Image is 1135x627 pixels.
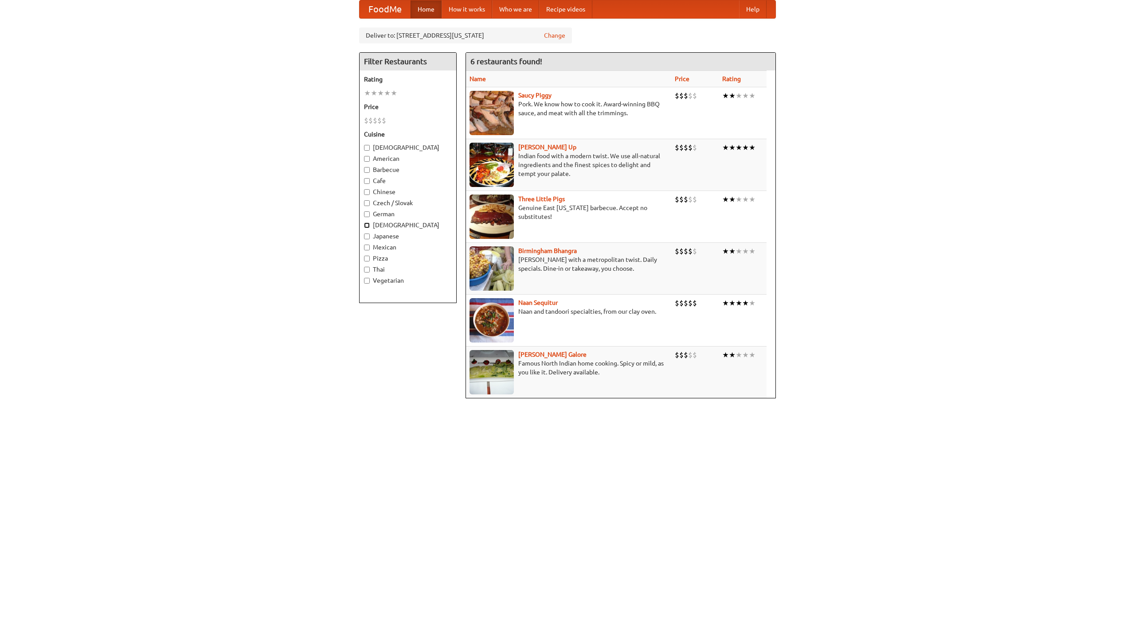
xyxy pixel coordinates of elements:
[470,100,668,117] p: Pork. We know how to cook it. Award-winning BBQ sauce, and meat with all the trimmings.
[679,195,684,204] li: $
[675,195,679,204] li: $
[364,243,452,252] label: Mexican
[684,195,688,204] li: $
[679,298,684,308] li: $
[518,144,576,151] a: [PERSON_NAME] Up
[373,116,377,125] li: $
[364,187,452,196] label: Chinese
[693,298,697,308] li: $
[688,91,693,101] li: $
[364,165,452,174] label: Barbecue
[688,195,693,204] li: $
[470,91,514,135] img: saucy.jpg
[684,246,688,256] li: $
[722,195,729,204] li: ★
[364,276,452,285] label: Vegetarian
[742,195,749,204] li: ★
[688,143,693,152] li: $
[679,91,684,101] li: $
[736,91,742,101] li: ★
[518,92,552,99] b: Saucy Piggy
[470,307,668,316] p: Naan and tandoori specialties, from our clay oven.
[360,0,411,18] a: FoodMe
[364,265,452,274] label: Thai
[518,351,587,358] a: [PERSON_NAME] Galore
[675,143,679,152] li: $
[364,178,370,184] input: Cafe
[688,246,693,256] li: $
[722,298,729,308] li: ★
[442,0,492,18] a: How it works
[470,203,668,221] p: Genuine East [US_STATE] barbecue. Accept no substitutes!
[364,278,370,284] input: Vegetarian
[364,154,452,163] label: American
[364,102,452,111] h5: Price
[675,298,679,308] li: $
[364,210,452,218] label: German
[391,88,397,98] li: ★
[749,195,755,204] li: ★
[679,246,684,256] li: $
[364,254,452,263] label: Pizza
[364,199,452,207] label: Czech / Slovak
[684,91,688,101] li: $
[368,116,373,125] li: $
[492,0,539,18] a: Who we are
[364,222,370,228] input: [DEMOGRAPHIC_DATA]
[470,75,486,82] a: Name
[684,298,688,308] li: $
[411,0,442,18] a: Home
[364,75,452,84] h5: Rating
[470,298,514,343] img: naansequitur.jpg
[722,75,741,82] a: Rating
[729,143,736,152] li: ★
[518,299,558,306] a: Naan Sequitur
[742,298,749,308] li: ★
[729,246,736,256] li: ★
[722,246,729,256] li: ★
[736,143,742,152] li: ★
[739,0,767,18] a: Help
[518,195,565,203] a: Three Little Pigs
[693,143,697,152] li: $
[364,211,370,217] input: German
[684,143,688,152] li: $
[470,359,668,377] p: Famous North Indian home cooking. Spicy or mild, as you like it. Delivery available.
[749,298,755,308] li: ★
[364,156,370,162] input: American
[675,246,679,256] li: $
[359,27,572,43] div: Deliver to: [STREET_ADDRESS][US_STATE]
[364,221,452,230] label: [DEMOGRAPHIC_DATA]
[364,167,370,173] input: Barbecue
[742,91,749,101] li: ★
[742,143,749,152] li: ★
[675,350,679,360] li: $
[371,88,377,98] li: ★
[729,298,736,308] li: ★
[364,145,370,151] input: [DEMOGRAPHIC_DATA]
[364,256,370,261] input: Pizza
[722,143,729,152] li: ★
[364,176,452,185] label: Cafe
[470,152,668,178] p: Indian food with a modern twist. We use all-natural ingredients and the finest spices to delight ...
[736,195,742,204] li: ★
[470,57,542,66] ng-pluralize: 6 restaurants found!
[742,246,749,256] li: ★
[518,247,577,254] a: Birmingham Bhangra
[544,31,565,40] a: Change
[722,91,729,101] li: ★
[470,246,514,291] img: bhangra.jpg
[364,232,452,241] label: Japanese
[470,143,514,187] img: curryup.jpg
[470,255,668,273] p: [PERSON_NAME] with a metropolitan twist. Daily specials. Dine-in or takeaway, you choose.
[693,350,697,360] li: $
[364,200,370,206] input: Czech / Slovak
[675,75,689,82] a: Price
[384,88,391,98] li: ★
[679,143,684,152] li: $
[684,350,688,360] li: $
[679,350,684,360] li: $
